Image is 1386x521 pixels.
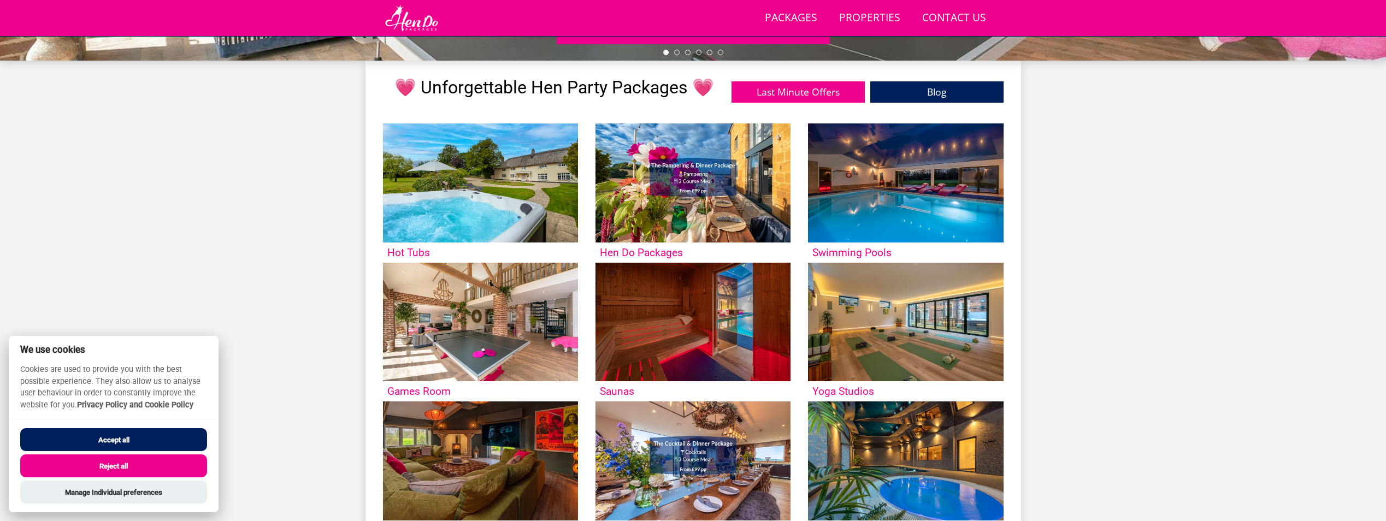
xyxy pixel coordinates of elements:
[808,263,1003,402] a: 'Yoga Studios' - Large Group Accommodation Holiday Ideas Yoga Studios
[595,263,791,382] img: 'Saunas' - Large Group Accommodation Holiday Ideas
[732,81,865,103] a: Last Minute Offers
[600,247,786,258] h3: Hen Do Packages
[812,386,999,397] h3: Yoga Studios
[394,78,714,97] h1: 💗 Unforgettable Hen Party Packages 💗
[600,386,786,397] h3: Saunas
[808,123,1003,263] a: 'Swimming Pools' - Large Group Accommodation Holiday Ideas Swimming Pools
[383,263,578,402] a: 'Games Room' - Large Group Accommodation Holiday Ideas Games Room
[383,123,578,242] img: 'Hot Tubs' - Large Group Accommodation Holiday Ideas
[383,263,578,382] img: 'Games Room' - Large Group Accommodation Holiday Ideas
[595,123,791,242] img: 'Hen Do Packages' - Large Group Accommodation Holiday Ideas
[808,263,1003,382] img: 'Yoga Studios' - Large Group Accommodation Holiday Ideas
[20,428,207,451] button: Accept all
[595,401,791,520] img: 'Hen Weekends' - Large Group Accommodation Holiday Ideas
[9,345,219,355] h2: We use cookies
[387,386,574,397] h3: Games Room
[808,123,1003,242] img: 'Swimming Pools' - Large Group Accommodation Holiday Ideas
[870,81,1004,103] a: Blog
[812,247,999,258] h3: Swimming Pools
[383,401,578,520] img: 'Cinemas or Movie Rooms' - Large Group Accommodation Holiday Ideas
[383,123,578,263] a: 'Hot Tubs' - Large Group Accommodation Holiday Ideas Hot Tubs
[9,364,219,419] p: Cookies are used to provide you with the best possible experience. They also allow us to analyse ...
[20,454,207,477] button: Reject all
[595,263,791,402] a: 'Saunas' - Large Group Accommodation Holiday Ideas Saunas
[918,6,990,31] a: Contact Us
[383,4,440,32] img: Hen Do Packages
[760,6,822,31] a: Packages
[595,123,791,263] a: 'Hen Do Packages' - Large Group Accommodation Holiday Ideas Hen Do Packages
[77,400,193,410] a: Privacy Policy and Cookie Policy
[808,401,1003,520] img: 'Celebration Packages' - Large Group Accommodation Holiday Ideas
[20,481,207,504] button: Manage Individual preferences
[387,247,574,258] h3: Hot Tubs
[835,6,905,31] a: Properties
